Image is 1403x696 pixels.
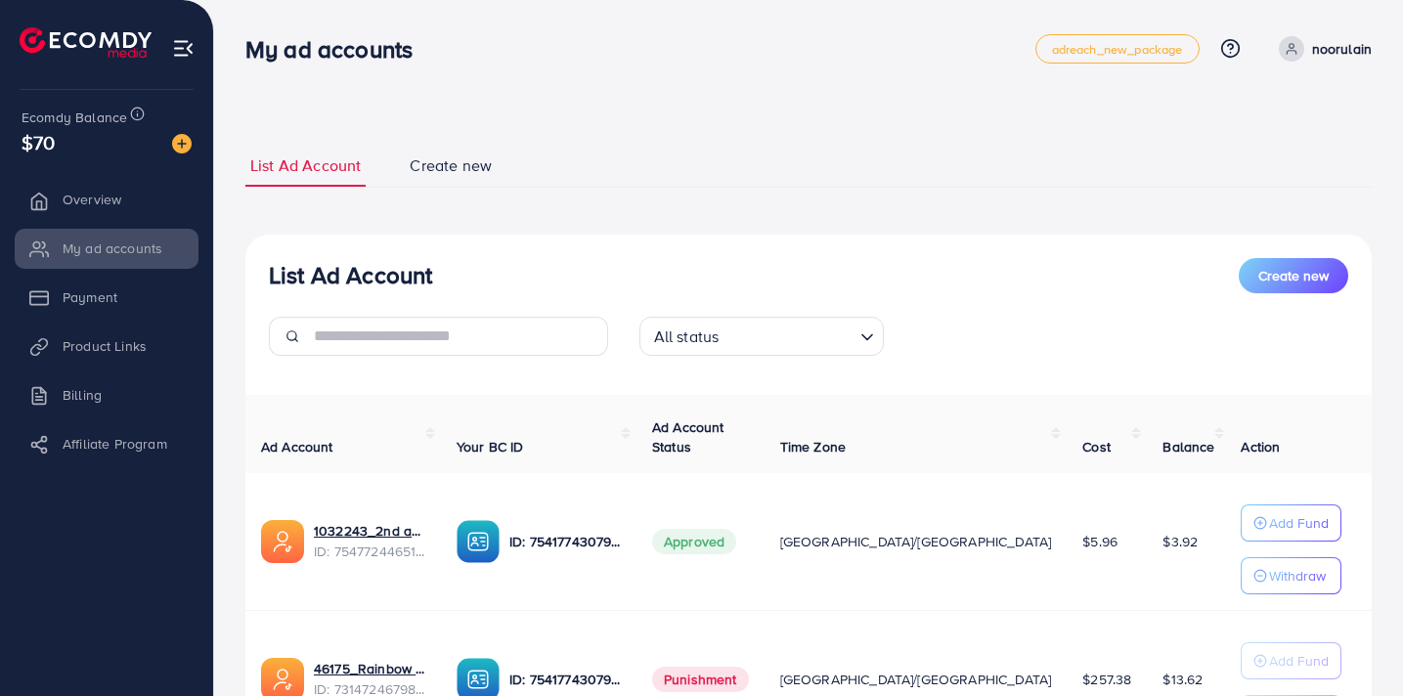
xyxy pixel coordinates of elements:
[509,530,621,553] p: ID: 7541774307903438866
[1052,43,1183,56] span: adreach_new_package
[780,532,1052,551] span: [GEOGRAPHIC_DATA]/[GEOGRAPHIC_DATA]
[1082,670,1131,689] span: $257.38
[457,520,500,563] img: ic-ba-acc.ded83a64.svg
[1271,36,1372,62] a: noorulain
[22,128,55,156] span: $70
[245,35,428,64] h3: My ad accounts
[1241,504,1341,542] button: Add Fund
[724,319,852,351] input: Search for option
[1269,564,1326,587] p: Withdraw
[261,437,333,457] span: Ad Account
[1082,437,1111,457] span: Cost
[1269,511,1329,535] p: Add Fund
[652,667,749,692] span: Punishment
[780,437,846,457] span: Time Zone
[314,659,425,678] a: 46175_Rainbow Mart_1703092077019
[314,542,425,561] span: ID: 7547724465141022728
[269,261,432,289] h3: List Ad Account
[652,529,736,554] span: Approved
[172,37,195,60] img: menu
[652,417,724,457] span: Ad Account Status
[650,323,723,351] span: All status
[20,27,152,58] img: logo
[1082,532,1118,551] span: $5.96
[1241,642,1341,679] button: Add Fund
[1162,437,1214,457] span: Balance
[1239,258,1348,293] button: Create new
[261,520,304,563] img: ic-ads-acc.e4c84228.svg
[314,521,425,561] div: <span class='underline'>1032243_2nd ad account Noor ul Ain_1757341624637</span></br>7547724465141...
[314,521,425,541] a: 1032243_2nd ad account Noor ul Ain_1757341624637
[1162,670,1203,689] span: $13.62
[1035,34,1200,64] a: adreach_new_package
[457,437,524,457] span: Your BC ID
[1269,649,1329,673] p: Add Fund
[22,108,127,127] span: Ecomdy Balance
[1162,532,1198,551] span: $3.92
[172,134,192,153] img: image
[639,317,884,356] div: Search for option
[1258,266,1329,285] span: Create new
[250,154,361,177] span: List Ad Account
[509,668,621,691] p: ID: 7541774307903438866
[410,154,492,177] span: Create new
[780,670,1052,689] span: [GEOGRAPHIC_DATA]/[GEOGRAPHIC_DATA]
[1241,557,1341,594] button: Withdraw
[1241,437,1280,457] span: Action
[1312,37,1372,61] p: noorulain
